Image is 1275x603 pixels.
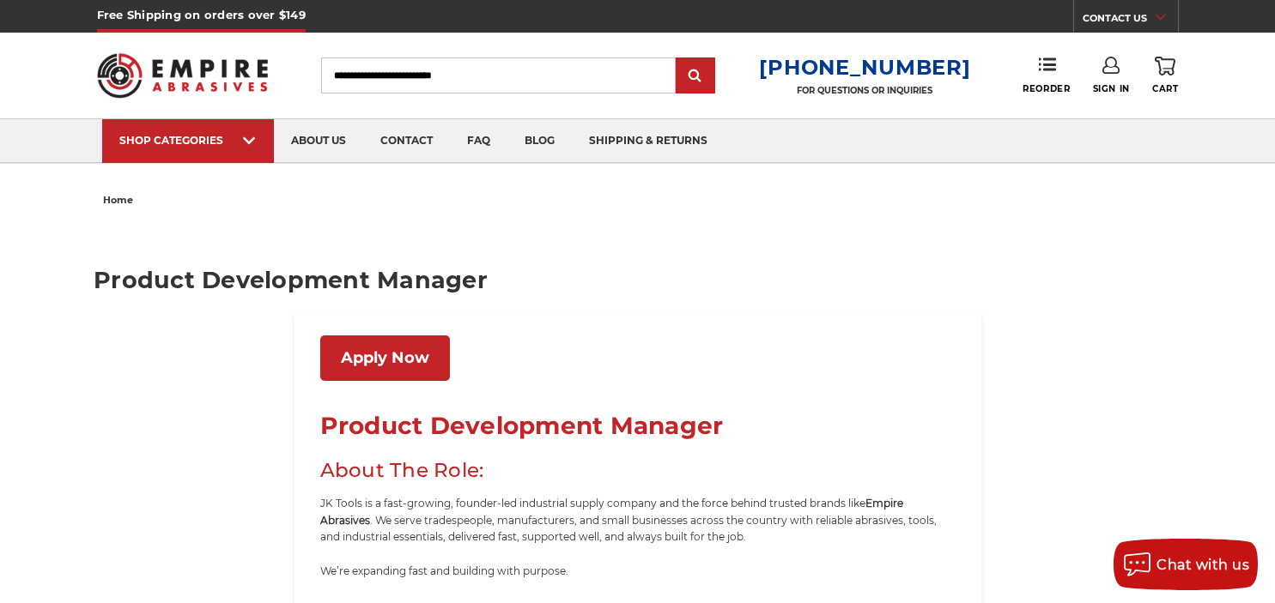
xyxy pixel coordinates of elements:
[320,335,450,381] a: Apply Now
[94,268,1181,292] h1: Product Development Manager
[320,455,956,486] h2: About The Role:
[320,563,956,579] p: We’re expanding fast and building with purpose.
[274,119,363,163] a: about us
[320,495,956,545] p: JK Tools is a fast-growing, founder-led industrial supply company and the force behind trusted br...
[320,497,903,526] b: Empire Abrasives
[1083,9,1178,33] a: CONTACT US
[363,119,450,163] a: contact
[759,55,970,80] a: [PHONE_NUMBER]
[1114,539,1258,590] button: Chat with us
[119,134,257,147] div: SHOP CATEGORIES
[320,407,956,445] h1: Product Development Manager
[103,194,133,206] span: home
[572,119,725,163] a: shipping & returns
[1023,57,1070,93] a: Reorder
[97,42,269,109] img: Empire Abrasives
[1157,557,1249,573] span: Chat with us
[450,119,507,163] a: faq
[1152,83,1178,94] span: Cart
[507,119,572,163] a: blog
[1023,83,1070,94] span: Reorder
[678,59,713,93] input: Submit
[1152,57,1178,94] a: Cart
[1093,83,1130,94] span: Sign In
[759,85,970,96] p: FOR QUESTIONS OR INQUIRIES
